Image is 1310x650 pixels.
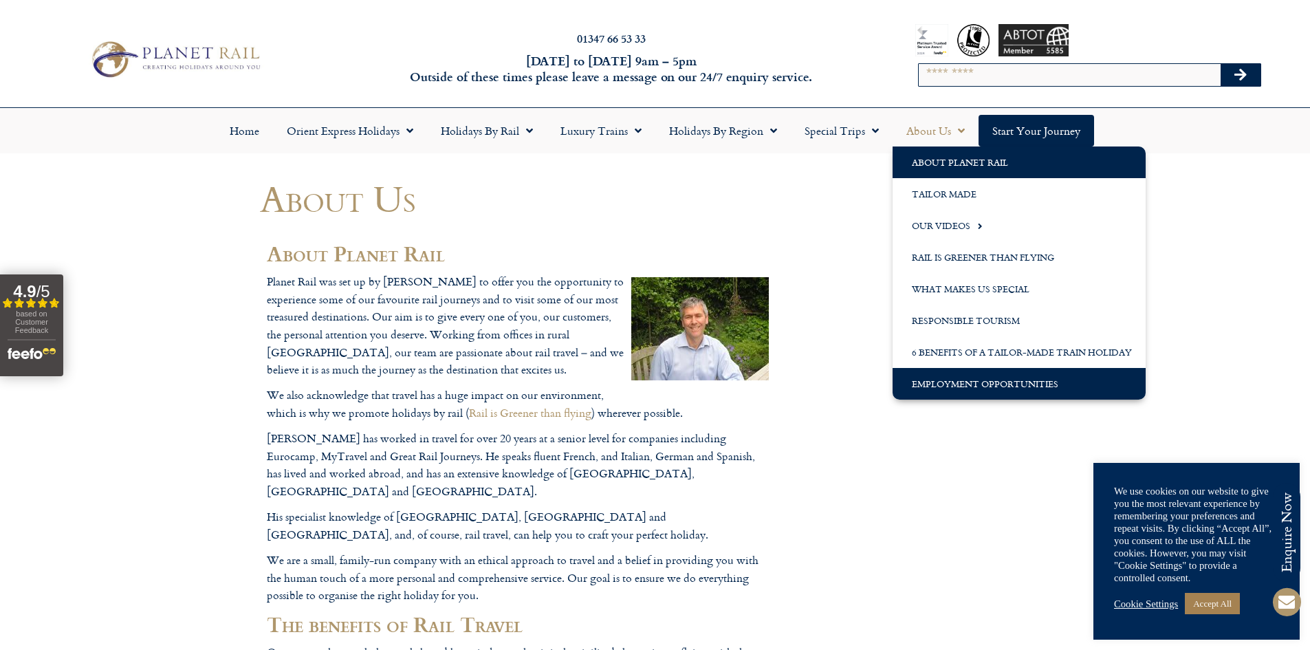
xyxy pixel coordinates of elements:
a: Special Trips [791,115,893,147]
a: About Us [893,115,979,147]
a: Accept All [1185,593,1240,614]
p: [PERSON_NAME] has worked in travel for over 20 years at a senior level for companies including Eu... [267,430,769,500]
p: We also acknowledge that travel has a huge impact on our environment, which is why we promote hol... [267,387,769,422]
a: 6 Benefits of a Tailor-Made Train Holiday [893,336,1146,368]
a: Holidays by Region [655,115,791,147]
a: Responsible Tourism [893,305,1146,336]
a: Luxury Trains [547,115,655,147]
a: What Makes us Special [893,273,1146,305]
h2: The benefits of Rail Travel [267,613,769,636]
p: We are a small, family-run company with an ethical approach to travel and a belief in providing y... [267,552,769,605]
a: Home [216,115,273,147]
a: Our Videos [893,210,1146,241]
a: About Planet Rail [893,147,1146,178]
p: His specialist knowledge of [GEOGRAPHIC_DATA], [GEOGRAPHIC_DATA] and [GEOGRAPHIC_DATA], and, of c... [267,508,769,543]
a: Employment Opportunities [893,368,1146,400]
a: Holidays by Rail [427,115,547,147]
img: guy-saunders [631,277,769,380]
a: Rail is Greener than Flying [893,241,1146,273]
ul: About Us [893,147,1146,400]
a: 01347 66 53 33 [577,30,646,46]
button: Search [1221,64,1260,86]
p: Planet Rail was set up by [PERSON_NAME] to offer you the opportunity to experience some of our fa... [267,273,769,379]
a: Cookie Settings [1114,598,1178,610]
nav: Menu [7,115,1303,147]
h6: [DATE] to [DATE] 9am – 5pm Outside of these times please leave a message on our 24/7 enquiry serv... [353,53,870,85]
div: We use cookies on our website to give you the most relevant experience by remembering your prefer... [1114,485,1279,584]
h1: About Us [260,178,776,219]
a: Start your Journey [979,115,1094,147]
h2: About Planet Rail [267,242,769,266]
a: Orient Express Holidays [273,115,427,147]
a: Tailor Made [893,178,1146,210]
a: Rail is Greener than flying [469,404,591,421]
img: Planet Rail Train Holidays Logo [85,37,265,81]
